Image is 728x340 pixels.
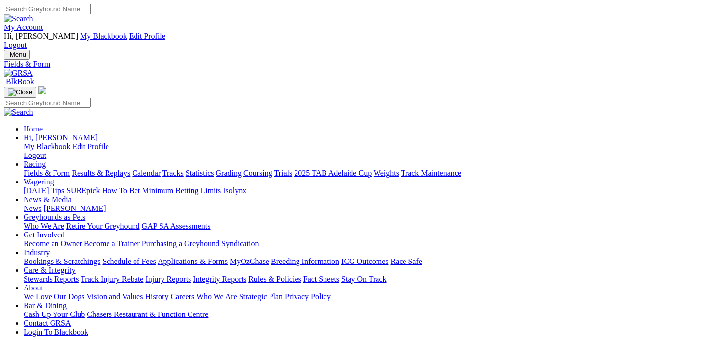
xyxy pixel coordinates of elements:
a: Greyhounds as Pets [24,213,85,221]
div: Wagering [24,186,724,195]
a: Industry [24,248,50,257]
a: Isolynx [223,186,246,195]
a: Track Injury Rebate [81,275,143,283]
img: GRSA [4,69,33,78]
a: Track Maintenance [401,169,461,177]
div: News & Media [24,204,724,213]
a: Purchasing a Greyhound [142,239,219,248]
a: Home [24,125,43,133]
div: Care & Integrity [24,275,724,284]
a: Coursing [243,169,272,177]
span: Hi, [PERSON_NAME] [24,133,98,142]
a: Care & Integrity [24,266,76,274]
a: Become a Trainer [84,239,140,248]
a: Applications & Forms [158,257,228,265]
a: Statistics [186,169,214,177]
a: We Love Our Dogs [24,292,84,301]
a: My Account [4,23,43,31]
button: Toggle navigation [4,87,36,98]
span: Menu [10,51,26,58]
a: Schedule of Fees [102,257,156,265]
a: Syndication [221,239,259,248]
div: Bar & Dining [24,310,724,319]
div: Industry [24,257,724,266]
a: Bar & Dining [24,301,67,310]
a: Logout [4,41,27,49]
a: My Blackbook [80,32,127,40]
a: Strategic Plan [239,292,283,301]
div: Get Involved [24,239,724,248]
a: MyOzChase [230,257,269,265]
span: BlkBook [6,78,34,86]
a: Calendar [132,169,161,177]
a: Tracks [162,169,184,177]
a: SUREpick [66,186,100,195]
a: Get Involved [24,231,65,239]
a: ICG Outcomes [341,257,388,265]
a: Breeding Information [271,257,339,265]
div: Hi, [PERSON_NAME] [24,142,724,160]
a: Results & Replays [72,169,130,177]
a: News & Media [24,195,72,204]
a: Race Safe [390,257,422,265]
img: logo-grsa-white.png [38,86,46,94]
a: BlkBook [4,78,34,86]
a: News [24,204,41,212]
span: Hi, [PERSON_NAME] [4,32,78,40]
a: Contact GRSA [24,319,71,327]
a: Careers [170,292,194,301]
a: 2025 TAB Adelaide Cup [294,169,372,177]
a: [DATE] Tips [24,186,64,195]
a: Become an Owner [24,239,82,248]
a: [PERSON_NAME] [43,204,106,212]
a: History [145,292,168,301]
a: Vision and Values [86,292,143,301]
a: How To Bet [102,186,140,195]
a: Edit Profile [73,142,109,151]
a: Retire Your Greyhound [66,222,140,230]
a: GAP SA Assessments [142,222,211,230]
input: Search [4,98,91,108]
div: My Account [4,32,724,50]
a: Rules & Policies [248,275,301,283]
div: About [24,292,724,301]
a: About [24,284,43,292]
button: Toggle navigation [4,50,30,60]
a: Weights [374,169,399,177]
a: Cash Up Your Club [24,310,85,318]
div: Racing [24,169,724,178]
a: Grading [216,169,242,177]
a: Trials [274,169,292,177]
a: Racing [24,160,46,168]
input: Search [4,4,91,14]
img: Search [4,14,33,23]
a: Fields & Form [24,169,70,177]
a: Fields & Form [4,60,724,69]
a: Injury Reports [145,275,191,283]
a: Hi, [PERSON_NAME] [24,133,100,142]
a: Minimum Betting Limits [142,186,221,195]
div: Greyhounds as Pets [24,222,724,231]
a: Who We Are [196,292,237,301]
a: Who We Are [24,222,64,230]
a: Wagering [24,178,54,186]
a: My Blackbook [24,142,71,151]
img: Search [4,108,33,117]
a: Bookings & Scratchings [24,257,100,265]
a: Stay On Track [341,275,386,283]
a: Login To Blackbook [24,328,88,336]
a: Edit Profile [129,32,165,40]
a: Stewards Reports [24,275,79,283]
a: Privacy Policy [285,292,331,301]
a: Fact Sheets [303,275,339,283]
img: Close [8,88,32,96]
a: Chasers Restaurant & Function Centre [87,310,208,318]
a: Integrity Reports [193,275,246,283]
a: Logout [24,151,46,159]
